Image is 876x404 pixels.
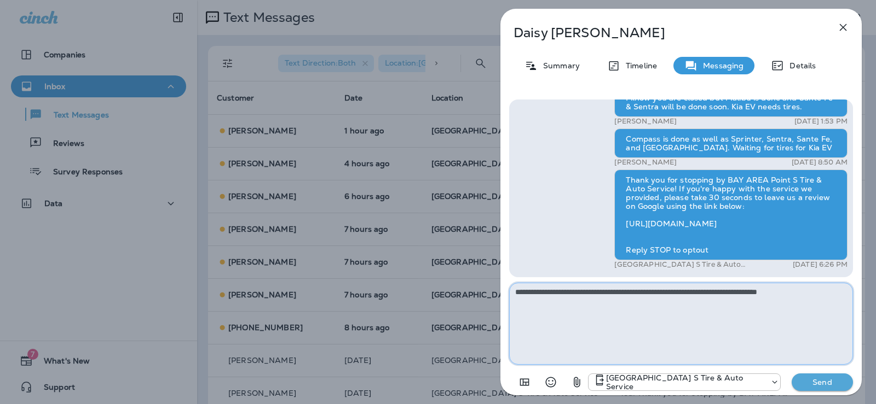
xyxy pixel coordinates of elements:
p: Send [799,377,845,387]
p: Details [784,61,816,70]
div: Compass is done as well as Sprinter, Sentra, Sante Fe, and [GEOGRAPHIC_DATA]. Waiting for tires f... [614,128,848,158]
p: [DATE] 6:26 PM [793,260,848,269]
p: [DATE] 8:50 AM [792,158,848,167]
div: Thank you for stopping by BAY AREA Point S Tire & Auto Service! If you're happy with the service ... [614,169,848,260]
p: [PERSON_NAME] [614,158,677,167]
div: I know you are closed but Malibu is done and Sante Fe & Sentra will be done soon. Kia EV needs ti... [614,87,848,117]
p: [GEOGRAPHIC_DATA] S Tire & Auto Service [606,373,765,391]
button: Select an emoji [540,371,562,393]
div: +1 (301) 975-0024 [589,373,780,391]
p: [DATE] 1:53 PM [794,117,848,126]
p: Timeline [620,61,657,70]
p: [GEOGRAPHIC_DATA] S Tire & Auto Service [614,260,754,269]
button: Send [792,373,853,391]
button: Add in a premade template [514,371,535,393]
p: Daisy [PERSON_NAME] [514,25,812,40]
p: Messaging [698,61,744,70]
p: [PERSON_NAME] [614,117,677,126]
p: Summary [538,61,580,70]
